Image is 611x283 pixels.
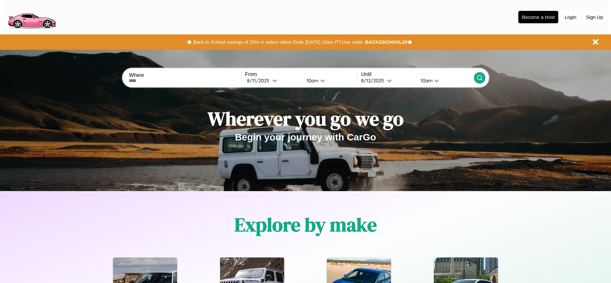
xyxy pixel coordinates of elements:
label: From [245,71,358,77]
b: BACK2SCHOOL20 [365,39,407,45]
button: 10am [415,77,474,84]
div: 8 / 11 / 2025 [247,78,272,84]
button: Back to School savings of 20% in select cities! Ends [DATE] 10am PT.Use code: [192,38,365,47]
button: Login [561,11,580,23]
div: 10am [417,78,434,84]
button: Sign Up [583,11,606,23]
h1: Explore by make [235,212,377,238]
button: 10am [301,77,358,84]
label: Where [129,72,241,78]
img: logo [5,3,59,30]
div: 10am [303,78,320,84]
div: 8 / 12 / 2025 [361,78,387,84]
button: Become a Host [518,11,558,23]
label: Until [361,71,474,77]
button: 8/11/2025 [245,77,301,84]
